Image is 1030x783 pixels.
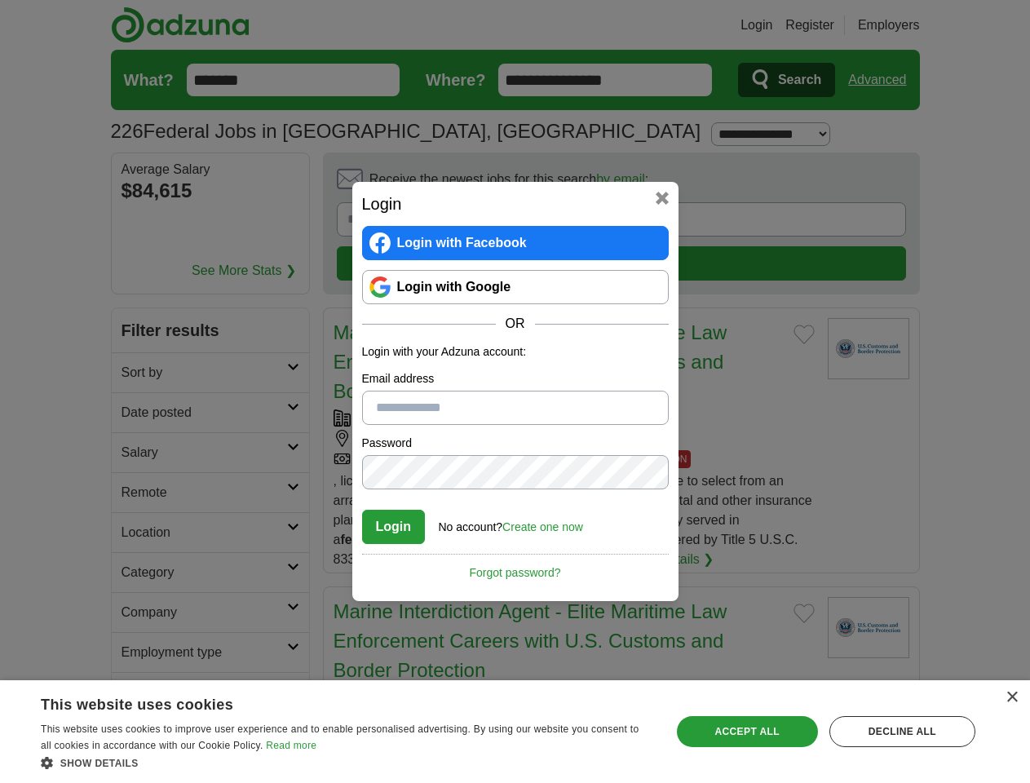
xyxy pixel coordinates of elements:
div: This website uses cookies [41,690,611,714]
span: This website uses cookies to improve user experience and to enable personalised advertising. By u... [41,723,639,751]
div: Accept all [677,716,818,747]
div: Show details [41,754,652,771]
a: Login with Google [362,270,669,304]
label: Email address [362,370,669,387]
a: Create one now [502,520,583,533]
span: OR [496,314,535,334]
span: Show details [60,758,139,769]
p: Login with your Adzuna account: [362,343,669,361]
button: Login [362,510,426,544]
label: Password [362,435,669,452]
a: Login with Facebook [362,226,669,260]
div: Close [1006,692,1018,704]
div: No account? [439,509,583,536]
h2: Login [362,192,669,216]
a: Read more, opens a new window [266,740,316,751]
div: Decline all [829,716,975,747]
a: Forgot password? [362,554,669,582]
